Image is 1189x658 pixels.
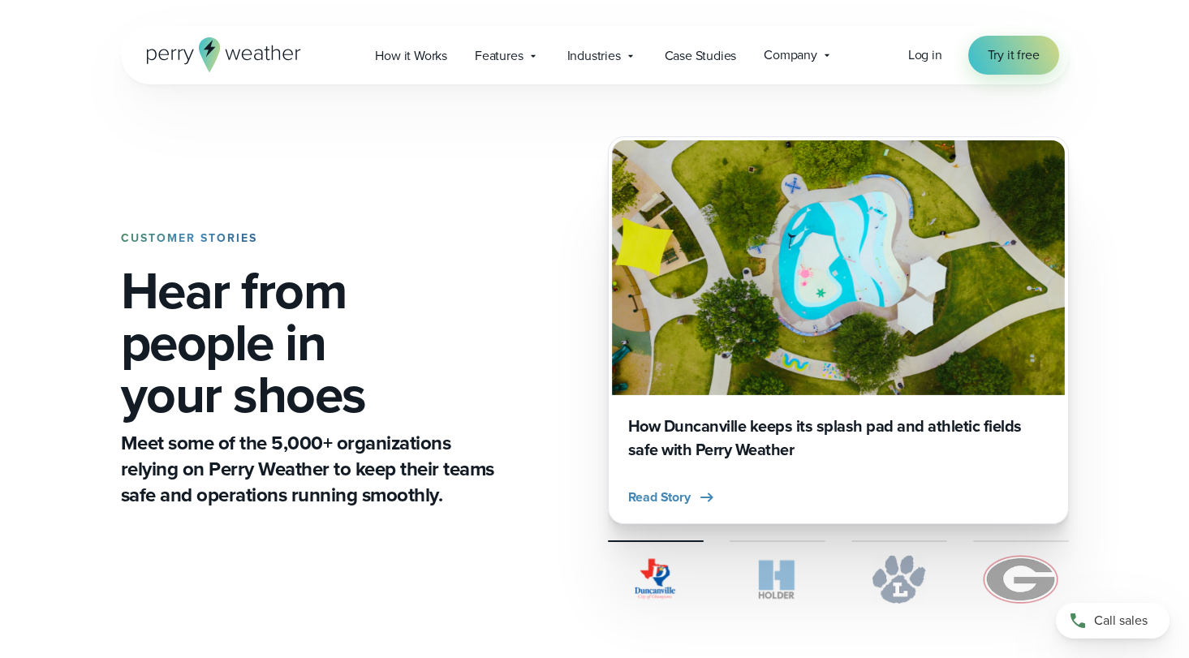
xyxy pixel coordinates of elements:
div: 1 of 4 [608,136,1069,524]
span: How it Works [375,46,447,66]
p: Meet some of the 5,000+ organizations relying on Perry Weather to keep their teams safe and opera... [121,430,501,508]
span: Company [764,45,817,65]
h1: Hear from people in your shoes [121,264,501,420]
span: Try it free [988,45,1040,65]
span: Features [475,46,523,66]
a: Try it free [968,36,1059,75]
span: Log in [908,45,942,64]
span: Industries [567,46,621,66]
span: Call sales [1094,611,1148,630]
a: Call sales [1056,603,1170,639]
a: Log in [908,45,942,65]
a: Case Studies [651,39,751,72]
img: Holder.svg [730,555,825,604]
div: slideshow [608,136,1069,524]
a: Duncanville Splash Pad How Duncanville keeps its splash pad and athletic fields safe with Perry W... [608,136,1069,524]
button: Read Story [628,488,717,507]
span: Read Story [628,488,691,507]
strong: CUSTOMER STORIES [121,230,257,247]
span: Case Studies [665,46,737,66]
h3: How Duncanville keeps its splash pad and athletic fields safe with Perry Weather [628,415,1049,462]
a: How it Works [361,39,461,72]
img: Duncanville Splash Pad [612,140,1065,395]
img: City of Duncanville Logo [608,555,704,604]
